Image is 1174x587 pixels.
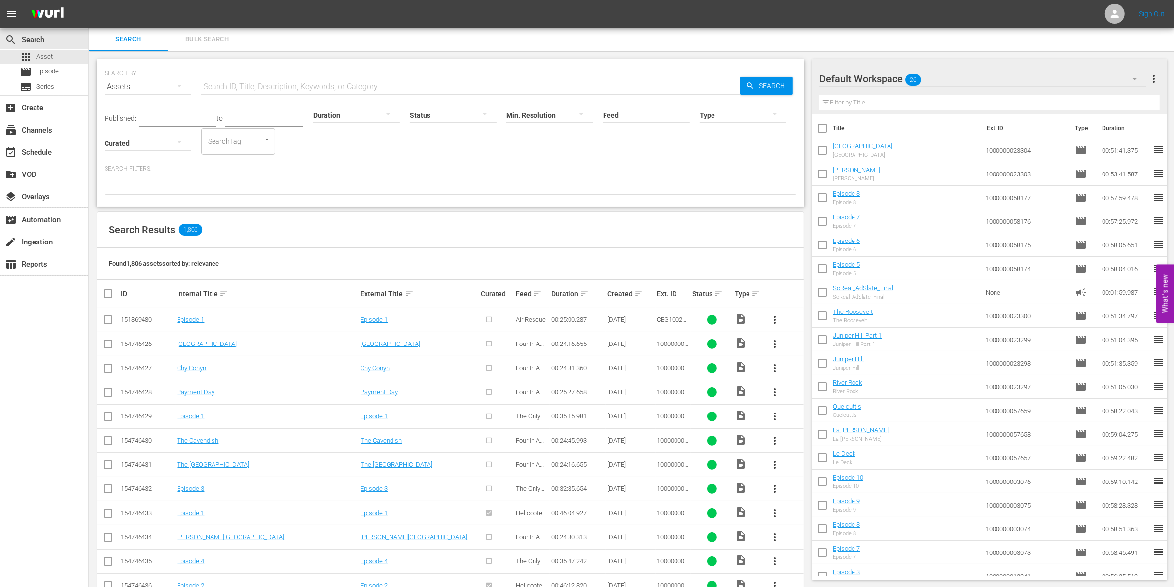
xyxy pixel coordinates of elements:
[833,474,863,481] a: Episode 10
[219,289,228,298] span: sort
[109,224,175,236] span: Search Results
[833,152,892,158] div: [GEOGRAPHIC_DATA]
[657,364,689,379] span: 1000000015105
[1148,67,1160,91] button: more_vert
[769,435,781,447] span: more_vert
[179,224,202,236] span: 1,806
[833,355,864,363] a: Juniper Hill
[657,485,689,500] span: 1000000000120
[982,446,1071,470] td: 1000000057657
[6,8,18,20] span: menu
[833,545,860,552] a: Episode 7
[516,288,548,300] div: Feed
[551,413,605,420] div: 00:35:15.981
[763,380,786,404] button: more_vert
[1075,405,1087,416] span: Episode
[121,485,174,492] div: 154746432
[833,388,862,395] div: River Rock
[1098,280,1152,304] td: 00:01:59.987
[5,124,17,136] span: Channels
[533,289,542,298] span: sort
[1152,357,1164,369] span: reorder
[607,509,654,517] div: [DATE]
[769,483,781,495] span: more_vert
[5,146,17,158] span: Schedule
[1098,541,1152,564] td: 00:58:45.491
[121,437,174,444] div: 154746430
[1152,380,1164,392] span: reorder
[1075,239,1087,251] span: Episode
[1075,286,1087,298] span: Ad
[833,114,980,142] th: Title
[735,361,747,373] span: Video
[1098,233,1152,257] td: 00:58:05.651
[763,477,786,501] button: more_vert
[833,294,893,300] div: SoReal_AdSlate_Final
[607,485,654,492] div: [DATE]
[1098,162,1152,186] td: 00:53:41.587
[982,209,1071,233] td: 1000000058176
[763,429,786,452] button: more_vert
[769,411,781,422] span: more_vert
[516,533,544,548] span: Four In A Bed
[819,65,1146,93] div: Default Workspace
[833,237,860,244] a: Episode 6
[177,413,204,420] a: Episode 1
[607,533,654,541] div: [DATE]
[833,166,880,173] a: [PERSON_NAME]
[657,533,689,548] span: 1000000015104
[607,461,654,468] div: [DATE]
[1098,328,1152,351] td: 00:51:04.395
[1098,493,1152,517] td: 00:58:28.328
[833,497,860,505] a: Episode 9
[5,191,17,203] span: Overlays
[5,258,17,270] span: Reports
[5,169,17,180] span: VOD
[607,288,654,300] div: Created
[20,51,32,63] span: Asset
[833,459,855,466] div: Le Deck
[516,364,544,379] span: Four In A Bed
[607,437,654,444] div: [DATE]
[833,175,880,182] div: [PERSON_NAME]
[982,517,1071,541] td: 1000000003074
[1152,428,1164,440] span: reorder
[36,52,53,62] span: Asset
[516,461,544,476] span: Four In A Bed
[763,525,786,549] button: more_vert
[657,461,689,476] span: 1000000015103
[833,507,860,513] div: Episode 9
[735,337,747,349] span: Video
[105,73,191,101] div: Assets
[1075,547,1087,558] span: Episode
[833,483,863,489] div: Episode 10
[1152,215,1164,227] span: reorder
[580,289,589,298] span: sort
[551,485,605,492] div: 00:32:35.654
[5,214,17,226] span: Automation
[1075,428,1087,440] span: Episode
[121,290,174,298] div: ID
[763,356,786,380] button: more_vert
[982,470,1071,493] td: 1000000003076
[982,422,1071,446] td: 1000000057658
[105,165,796,173] p: Search Filters:
[1152,239,1164,250] span: reorder
[769,507,781,519] span: more_vert
[657,509,689,524] span: 1000000015053
[1152,475,1164,487] span: reorder
[1075,523,1087,535] span: Episode
[833,412,861,418] div: Quelcuttis
[833,332,882,339] a: Juniper Hill Part 1
[1098,422,1152,446] td: 00:59:04.275
[1075,144,1087,156] span: Episode
[735,410,747,421] span: Video
[121,413,174,420] div: 154746429
[177,509,204,517] a: Episode 1
[1098,304,1152,328] td: 00:51:34.797
[177,533,284,541] a: [PERSON_NAME][GEOGRAPHIC_DATA]
[763,453,786,477] button: more_vert
[833,426,889,434] a: La [PERSON_NAME]
[361,340,421,347] a: [GEOGRAPHIC_DATA]
[982,399,1071,422] td: 1000000057659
